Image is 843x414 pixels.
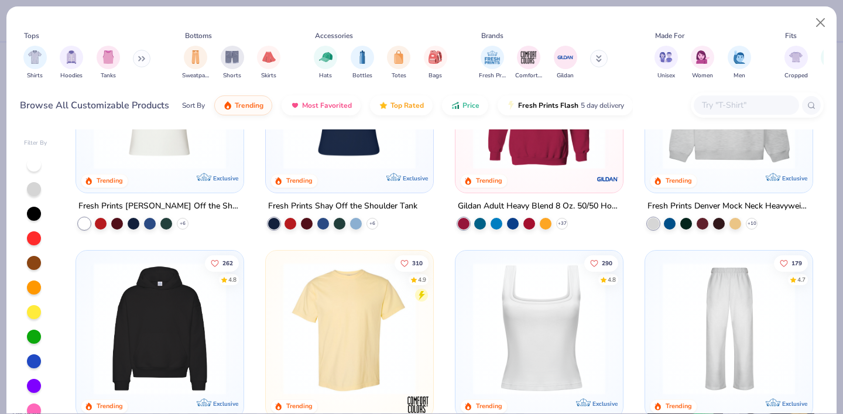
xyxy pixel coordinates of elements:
[351,46,374,80] button: filter button
[782,399,807,407] span: Exclusive
[315,30,353,41] div: Accessories
[88,37,232,169] img: a1c94bf0-cbc2-4c5c-96ec-cab3b8502a7f
[557,220,566,227] span: + 37
[229,275,237,284] div: 4.8
[97,46,120,80] div: filter for Tanks
[774,255,808,271] button: Like
[97,46,120,80] button: filter button
[351,46,374,80] div: filter for Bottles
[734,71,745,80] span: Men
[262,50,276,64] img: Skirts Image
[101,71,116,80] span: Tanks
[442,95,488,115] button: Price
[655,30,684,41] div: Made For
[611,262,755,395] img: 63ed7c8a-03b3-4701-9f69-be4b1adc9c5f
[782,175,807,182] span: Exclusive
[395,255,429,271] button: Like
[515,71,542,80] span: Comfort Colors
[733,50,746,64] img: Men Image
[421,262,566,395] img: e55d29c3-c55d-459c-bfd9-9b1c499ab3c6
[277,37,421,169] img: 5716b33b-ee27-473a-ad8a-9b8687048459
[65,50,78,64] img: Hoodies Image
[182,100,205,111] div: Sort By
[88,262,232,395] img: 91acfc32-fd48-4d6b-bdad-a4c1a30ac3fc
[180,220,186,227] span: + 6
[24,30,39,41] div: Tops
[182,71,209,80] span: Sweatpants
[261,71,276,80] span: Skirts
[418,275,426,284] div: 4.9
[424,46,447,80] button: filter button
[319,50,333,64] img: Hats Image
[225,50,239,64] img: Shorts Image
[189,50,202,64] img: Sweatpants Image
[223,71,241,80] span: Shorts
[647,199,810,214] div: Fresh Prints Denver Mock Neck Heavyweight Sweatshirt
[78,199,241,214] div: Fresh Prints [PERSON_NAME] Off the Shoulder Top
[282,95,361,115] button: Most Favorited
[412,260,423,266] span: 310
[379,101,388,110] img: TopRated.gif
[602,260,612,266] span: 290
[24,139,47,148] div: Filter By
[302,101,352,110] span: Most Favorited
[467,37,611,169] img: 01756b78-01f6-4cc6-8d8a-3c30c1a0c8ac
[314,46,337,80] button: filter button
[221,46,244,80] div: filter for Shorts
[691,46,714,80] button: filter button
[785,30,797,41] div: Fits
[791,260,802,266] span: 179
[28,50,42,64] img: Shirts Image
[784,71,808,80] span: Cropped
[659,50,673,64] img: Unisex Image
[481,30,503,41] div: Brands
[23,46,47,80] div: filter for Shirts
[60,46,83,80] button: filter button
[657,71,675,80] span: Unisex
[356,50,369,64] img: Bottles Image
[268,199,417,214] div: Fresh Prints Shay Off the Shoulder Tank
[352,71,372,80] span: Bottles
[797,275,806,284] div: 4.7
[370,95,433,115] button: Top Rated
[429,71,442,80] span: Bags
[654,46,678,80] div: filter for Unisex
[235,101,263,110] span: Trending
[60,46,83,80] div: filter for Hoodies
[257,46,280,80] div: filter for Skirts
[518,101,578,110] span: Fresh Prints Flash
[484,49,501,66] img: Fresh Prints Image
[387,46,410,80] div: filter for Totes
[520,49,537,66] img: Comfort Colors Image
[701,98,791,112] input: Try "T-Shirt"
[479,46,506,80] button: filter button
[654,46,678,80] button: filter button
[692,71,713,80] span: Women
[387,46,410,80] button: filter button
[728,46,751,80] div: filter for Men
[784,46,808,80] div: filter for Cropped
[784,46,808,80] button: filter button
[657,262,801,395] img: df5250ff-6f61-4206-a12c-24931b20f13c
[390,101,424,110] span: Top Rated
[369,220,375,227] span: + 6
[221,46,244,80] button: filter button
[182,46,209,80] button: filter button
[319,71,332,80] span: Hats
[581,99,624,112] span: 5 day delivery
[314,46,337,80] div: filter for Hats
[557,49,574,66] img: Gildan Image
[403,175,428,182] span: Exclusive
[789,50,803,64] img: Cropped Image
[479,46,506,80] div: filter for Fresh Prints
[185,30,212,41] div: Bottoms
[584,255,618,271] button: Like
[810,12,832,34] button: Close
[691,46,714,80] div: filter for Women
[257,46,280,80] button: filter button
[290,101,300,110] img: most_fav.gif
[515,46,542,80] button: filter button
[223,101,232,110] img: trending.gif
[424,46,447,80] div: filter for Bags
[205,255,239,271] button: Like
